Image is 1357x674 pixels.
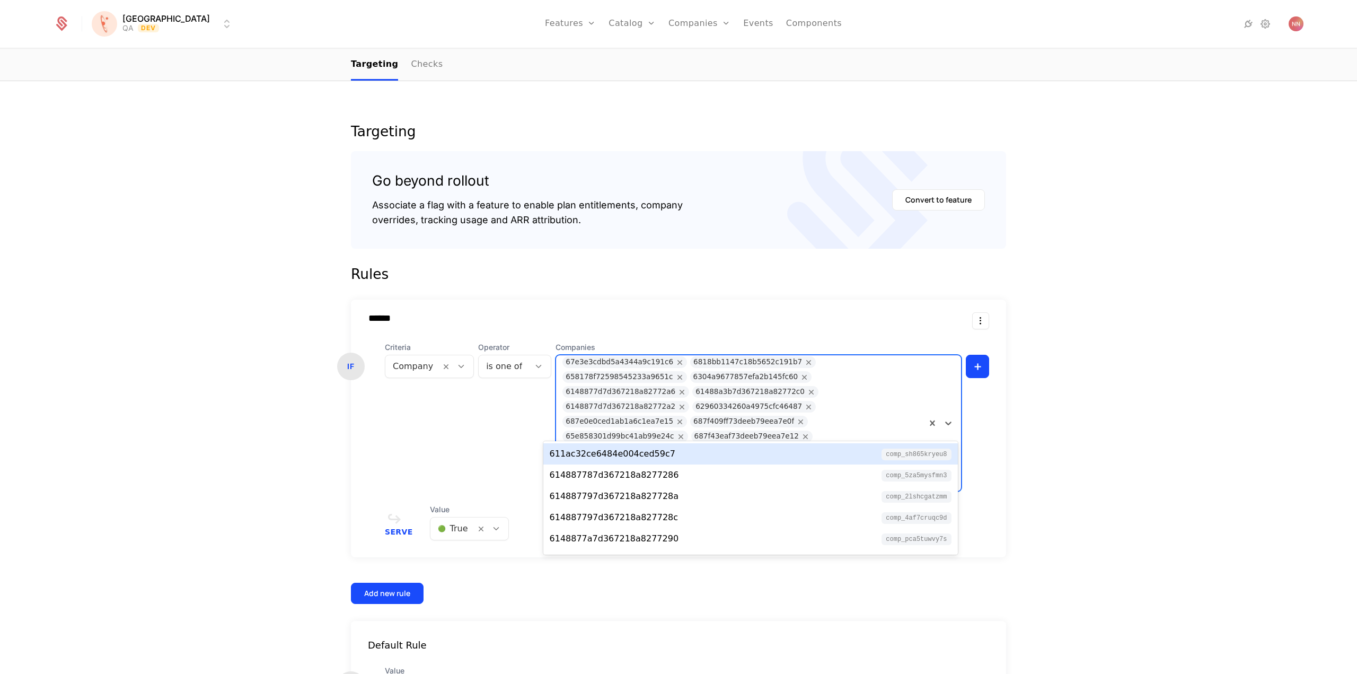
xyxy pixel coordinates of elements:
button: Select action [972,312,989,329]
div: Remove 658178f72598545233a9651c [673,371,687,383]
div: 6148877b7d367218a8277294 [550,554,679,566]
div: 687f43eaf73deeb79eea7e12 [694,431,799,442]
span: Criteria [385,342,474,353]
div: Rules [351,266,1006,283]
span: Operator [478,342,551,353]
div: 6148877d7d367218a82772a6 [566,386,675,398]
div: 65e858301d99bc41ab99e24c [566,431,674,442]
button: Add new rule [351,583,424,604]
button: Convert to feature [892,189,985,211]
div: 687f409ff73deeb79eea7e0f [693,416,794,427]
span: comp_PCA5tuWVY7S [882,533,951,545]
a: Checks [411,49,443,81]
span: Dev [138,24,160,32]
div: 6304a9677857efa2b145fc60 [693,371,798,383]
img: Nenad Nastasic [1289,16,1303,31]
span: Serve [385,528,413,536]
div: Go beyond rollout [372,172,683,189]
div: 67e3e3cdbd5a4344a9c191c6 [566,356,673,368]
div: Default Rule [351,638,1006,653]
span: Value [430,504,509,515]
div: 6818bb1147c18b5652c191b7 [693,356,802,368]
span: comp_5za5MySFMn3 [882,470,951,482]
span: Companies [556,342,962,353]
div: Targeting [351,125,1006,138]
div: 61488a3b7d367218a82772c0 [695,386,805,398]
div: Add new rule [364,588,410,599]
a: Settings [1259,17,1272,30]
div: Remove 6148877d7d367218a82772a6 [675,386,689,398]
div: 687e0e0ced1ab1a6c1ea7e15 [566,416,673,427]
div: Remove 6148877d7d367218a82772a2 [675,401,689,413]
img: Florence [92,11,117,37]
button: Select environment [95,12,233,36]
span: comp_4Af7CruQc9D [882,512,951,524]
div: 62960334260a4975cfc46487 [695,401,802,413]
button: Open user button [1289,16,1303,31]
div: Remove 67e3e3cdbd5a4344a9c191c6 [673,356,687,368]
div: 614887797d367218a827728c [550,511,678,524]
div: Remove 6304a9677857efa2b145fc60 [798,371,812,383]
div: Remove 687e0e0ced1ab1a6c1ea7e15 [673,416,687,427]
div: Remove 687f409ff73deeb79eea7e0f [794,416,808,427]
button: + [966,355,989,378]
div: IF [337,353,365,380]
div: Remove 65e858301d99bc41ab99e24c [674,431,688,442]
div: 611ac32ce6484e004ced59c7 [550,448,675,460]
div: 614887787d367218a8277286 [550,469,679,482]
div: 658178f72598545233a9651c [566,371,673,383]
div: Associate a flag with a feature to enable plan entitlements, company overrides, tracking usage an... [372,198,683,227]
div: QA [122,23,134,33]
div: 6148877a7d367218a8277290 [550,532,679,545]
div: Remove 61488a3b7d367218a82772c0 [805,386,818,398]
ul: Choose Sub Page [351,49,443,81]
div: Remove 6818bb1147c18b5652c191b7 [802,356,816,368]
div: Remove 62960334260a4975cfc46487 [802,401,816,413]
span: [GEOGRAPHIC_DATA] [122,14,210,23]
span: comp_2LsHcGATZmM [882,491,951,503]
div: Remove 687f43eaf73deeb79eea7e12 [799,431,813,442]
a: Integrations [1242,17,1255,30]
nav: Main [351,49,1006,81]
span: comp_Sh865kryEu8 [882,449,951,460]
div: 614887797d367218a827728a [550,490,679,503]
a: Targeting [351,49,398,81]
div: 6148877d7d367218a82772a2 [566,401,675,413]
